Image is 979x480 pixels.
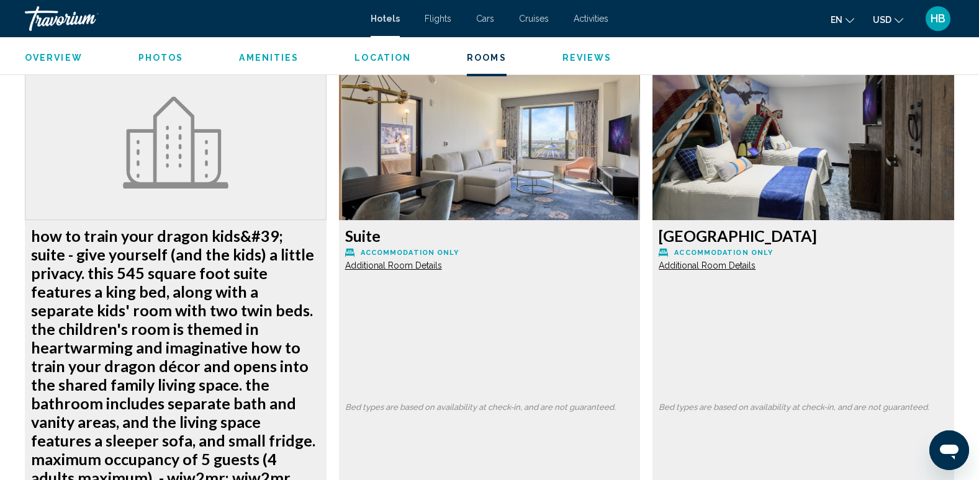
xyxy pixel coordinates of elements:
[659,403,948,412] p: Bed types are based on availability at check-in, and are not guaranteed.
[659,260,756,270] span: Additional Room Details
[467,53,507,63] span: Rooms
[652,65,954,220] img: 6421fedb-cfb7-46e3-bda4-c89e0f2d0371.jpeg
[239,52,299,63] button: Amenities
[239,53,299,63] span: Amenities
[425,14,451,24] a: Flights
[371,14,400,24] a: Hotels
[361,249,459,257] span: Accommodation Only
[345,403,634,412] p: Bed types are based on availability at check-in, and are not guaranteed.
[123,96,228,189] img: hotel.svg
[831,11,854,29] button: Change language
[929,430,969,470] iframe: Button to launch messaging window
[339,65,641,220] img: 113c39a1-d81f-41d3-968a-29d0f442e695.jpeg
[467,52,507,63] button: Rooms
[519,14,549,24] a: Cruises
[354,52,411,63] button: Location
[138,53,184,63] span: Photos
[138,52,184,63] button: Photos
[25,6,358,31] a: Travorium
[354,53,411,63] span: Location
[345,226,634,245] h3: Suite
[922,6,954,32] button: User Menu
[873,15,891,25] span: USD
[873,11,903,29] button: Change currency
[659,226,948,245] h3: [GEOGRAPHIC_DATA]
[574,14,608,24] a: Activities
[476,14,494,24] a: Cars
[831,15,842,25] span: en
[562,53,612,63] span: Reviews
[674,249,773,257] span: Accommodation Only
[345,260,442,270] span: Additional Room Details
[931,12,945,25] span: HB
[25,53,83,63] span: Overview
[562,52,612,63] button: Reviews
[25,52,83,63] button: Overview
